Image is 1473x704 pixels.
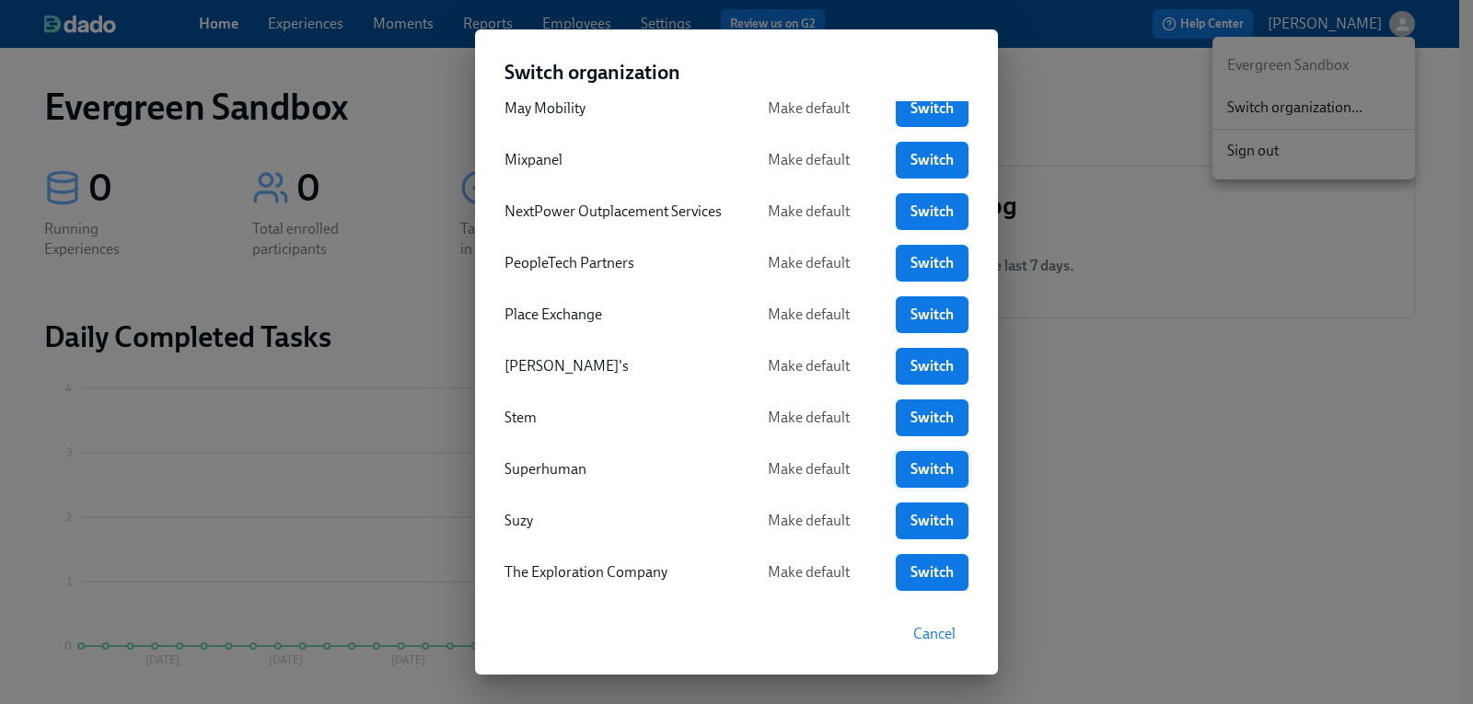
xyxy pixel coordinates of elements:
[909,512,956,530] span: Switch
[896,245,968,282] a: Switch
[909,306,956,324] span: Switch
[909,409,956,427] span: Switch
[896,348,968,385] a: Switch
[736,142,881,179] button: Make default
[913,625,956,643] span: Cancel
[749,460,868,479] span: Make default
[736,90,881,127] button: Make default
[909,460,956,479] span: Switch
[749,254,868,272] span: Make default
[896,399,968,436] a: Switch
[896,554,968,591] a: Switch
[909,563,956,582] span: Switch
[749,563,868,582] span: Make default
[505,202,722,222] div: NextPower Outplacement Services
[505,408,722,428] div: Stem
[736,554,881,591] button: Make default
[736,451,881,488] button: Make default
[505,511,722,531] div: Suzy
[909,151,956,169] span: Switch
[505,59,968,87] h2: Switch organization
[749,357,868,375] span: Make default
[896,296,968,333] a: Switch
[749,306,868,324] span: Make default
[896,451,968,488] a: Switch
[505,356,722,376] div: [PERSON_NAME]'s
[505,305,722,325] div: Place Exchange
[736,502,881,539] button: Make default
[736,399,881,436] button: Make default
[749,512,868,530] span: Make default
[896,90,968,127] a: Switch
[896,142,968,179] a: Switch
[505,150,722,170] div: Mixpanel
[505,562,722,583] div: The Exploration Company
[736,348,881,385] button: Make default
[749,202,868,221] span: Make default
[736,245,881,282] button: Make default
[909,202,956,221] span: Switch
[505,253,722,273] div: PeopleTech Partners
[909,357,956,375] span: Switch
[909,254,956,272] span: Switch
[909,99,956,118] span: Switch
[505,98,722,119] div: May Mobility
[896,502,968,539] a: Switch
[749,151,868,169] span: Make default
[736,193,881,230] button: Make default
[896,193,968,230] a: Switch
[736,296,881,333] button: Make default
[505,459,722,479] div: Superhuman
[749,409,868,427] span: Make default
[749,99,868,118] span: Make default
[900,616,968,652] button: Cancel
